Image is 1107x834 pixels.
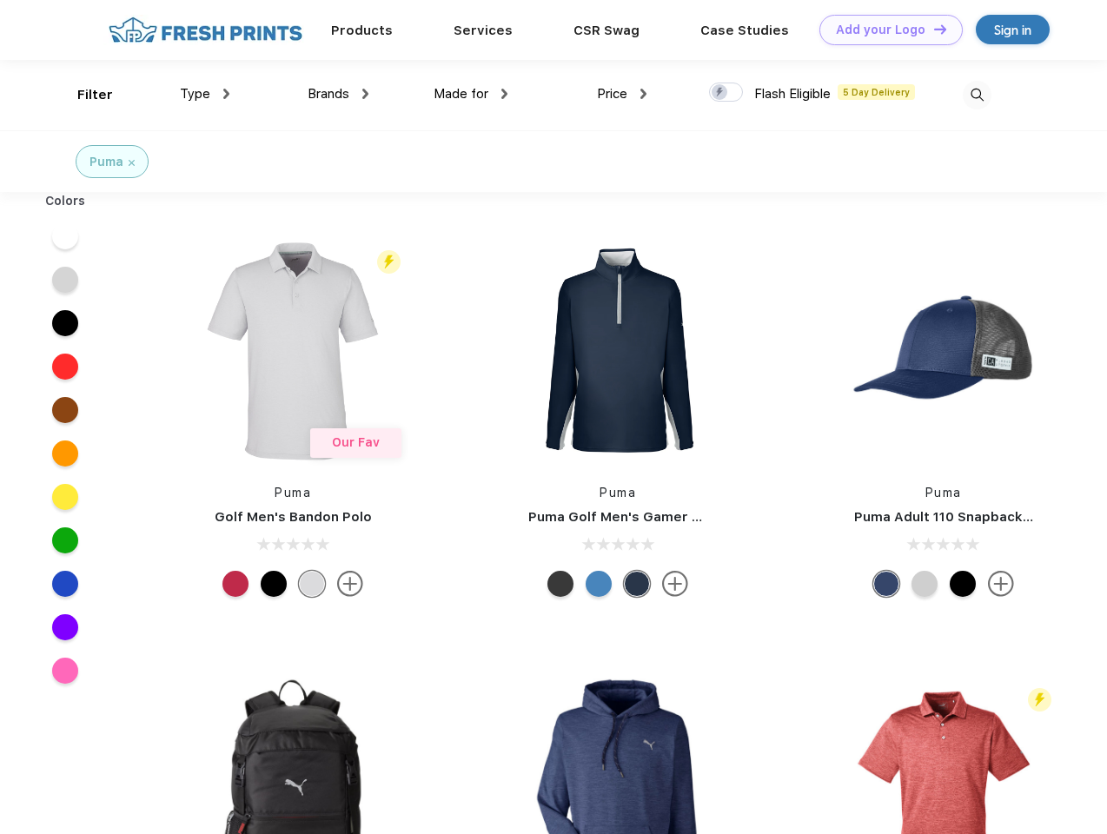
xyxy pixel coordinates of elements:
a: Golf Men's Bandon Polo [215,509,372,525]
a: Products [331,23,393,38]
img: dropdown.png [640,89,646,99]
div: Puma Black [547,571,573,597]
img: dropdown.png [223,89,229,99]
img: filter_cancel.svg [129,160,135,166]
a: Puma Golf Men's Gamer Golf Quarter-Zip [528,509,803,525]
img: fo%20logo%202.webp [103,15,308,45]
a: CSR Swag [573,23,640,38]
div: Sign in [994,20,1031,40]
a: Puma [275,486,311,500]
div: Ski Patrol [222,571,249,597]
img: func=resize&h=266 [502,235,733,467]
img: more.svg [337,571,363,597]
span: Brands [308,86,349,102]
img: dropdown.png [501,89,507,99]
div: Bright Cobalt [586,571,612,597]
div: Colors [32,192,99,210]
div: Puma Black [261,571,287,597]
span: Our Fav [332,435,380,449]
div: Pma Blk Pma Blk [950,571,976,597]
div: Navy Blazer [624,571,650,597]
img: flash_active_toggle.svg [377,250,401,274]
img: flash_active_toggle.svg [1028,688,1051,712]
img: func=resize&h=266 [177,235,408,467]
img: desktop_search.svg [963,81,991,109]
div: Quarry Brt Whit [911,571,938,597]
span: Price [597,86,627,102]
img: dropdown.png [362,89,368,99]
a: Services [454,23,513,38]
a: Sign in [976,15,1050,44]
div: Peacoat with Qut Shd [873,571,899,597]
div: Puma [89,153,123,171]
img: func=resize&h=266 [828,235,1059,467]
a: Puma [600,486,636,500]
div: Filter [77,85,113,105]
span: Flash Eligible [754,86,831,102]
a: Puma [925,486,962,500]
span: 5 Day Delivery [838,84,915,100]
img: more.svg [662,571,688,597]
div: Add your Logo [836,23,925,37]
div: High Rise [299,571,325,597]
span: Type [180,86,210,102]
img: more.svg [988,571,1014,597]
span: Made for [434,86,488,102]
img: DT [934,24,946,34]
